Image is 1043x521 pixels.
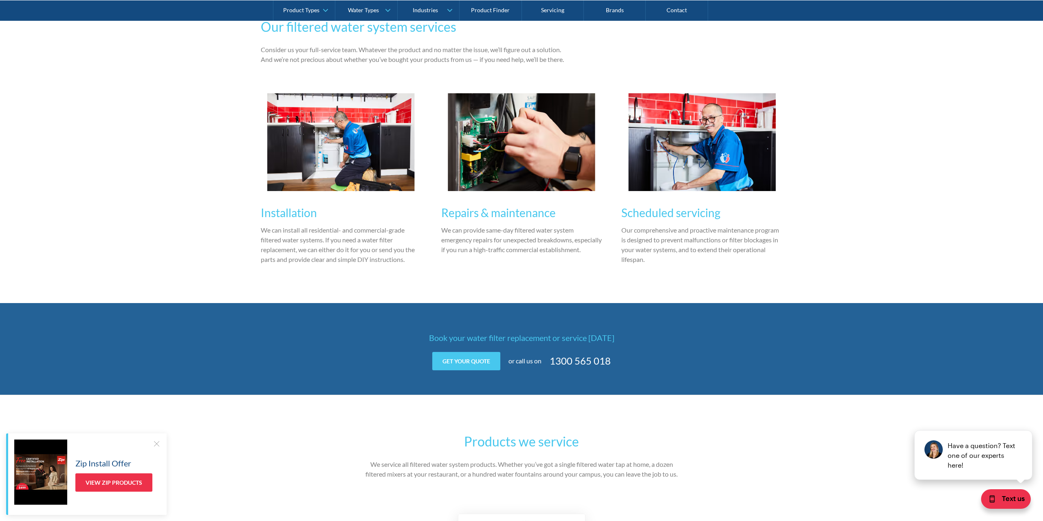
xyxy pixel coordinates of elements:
[550,354,611,368] a: 1300 565 018
[75,457,131,469] h5: Zip Install Offer
[508,356,541,366] p: or call us on
[267,93,415,191] img: The Water People team member installing filter under sink
[413,7,438,13] div: Industries
[75,473,152,492] a: View Zip Products
[348,7,379,13] div: Water Types
[283,7,319,13] div: Product Types
[363,332,680,344] h3: Book your water filter replacement or service [DATE]
[261,225,422,264] p: We can install all residential- and commercial-grade filtered water systems. If you need a water ...
[261,204,422,221] h3: Installation
[261,17,574,37] h2: Our filtered water system services
[628,93,776,191] img: The Water People team member servicing water filter
[441,204,602,221] h3: Repairs & maintenance
[448,93,595,191] img: The Water People team member working on switch board for water filter
[363,432,680,451] h2: Products we service
[904,393,1043,490] iframe: podium webchat widget prompt
[621,204,782,221] h3: Scheduled servicing
[962,480,1043,521] iframe: podium webchat widget bubble
[261,45,574,64] p: Consider us your full-service team. Whatever the product and no matter the issue, we’ll figure ou...
[441,225,602,255] p: We can provide same-day filtered water system emergency repairs for unexpected breakdowns, especi...
[14,440,67,505] img: Zip Install Offer
[432,352,500,370] a: Get your quote
[621,225,782,264] p: Our comprehensive and proactive maintenance program is designed to prevent malfunctions or filter...
[363,459,680,479] p: We service all filtered water system products. Whether you’ve got a single filtered water tap at ...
